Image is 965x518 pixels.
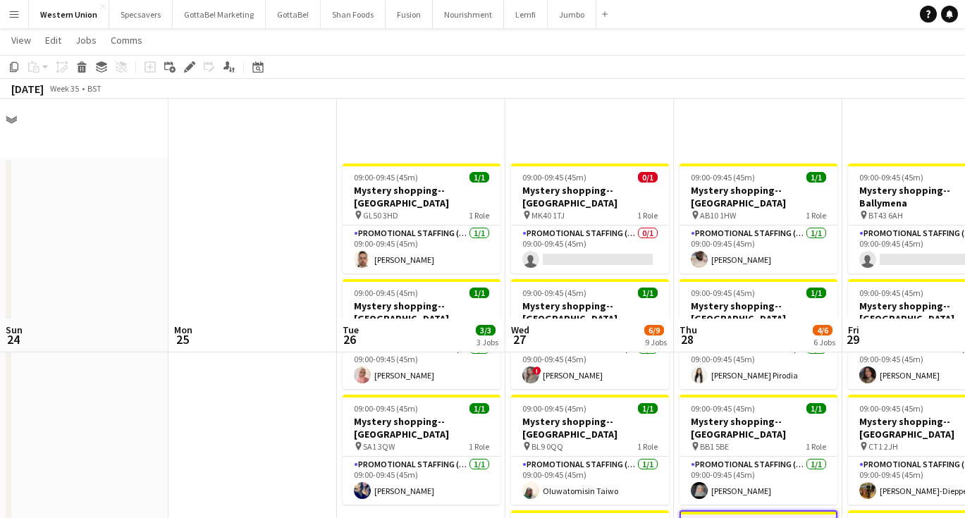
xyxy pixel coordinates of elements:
app-job-card: 09:00-09:45 (45m)1/1Mystery shopping--[GEOGRAPHIC_DATA] L1 1LP1 RolePromotional Staffing (Mystery... [343,279,500,389]
app-job-card: 09:00-09:45 (45m)1/1Mystery shopping--[GEOGRAPHIC_DATA] SA1 3QW1 RolePromotional Staffing (Myster... [343,395,500,505]
span: Comms [111,34,142,47]
span: 1 Role [806,441,826,452]
div: 6 Jobs [813,337,835,347]
div: 09:00-09:45 (45m)1/1Mystery shopping--[GEOGRAPHIC_DATA] GL50 3HD1 RolePromotional Staffing (Myste... [343,164,500,273]
span: 09:00-09:45 (45m) [522,403,586,414]
button: GottaBe! Marketing [173,1,266,28]
app-card-role: Promotional Staffing (Mystery Shopper)0/109:00-09:45 (45m) [511,226,669,273]
span: BB1 5BE [700,441,729,452]
span: 26 [340,331,359,347]
span: BL9 0QQ [531,441,563,452]
span: 09:00-09:45 (45m) [859,288,923,298]
div: 09:00-09:45 (45m)1/1Mystery shopping--[GEOGRAPHIC_DATA] BT1 1DD1 RolePromotional Staffing (Myster... [680,279,837,389]
span: 1 Role [469,441,489,452]
button: GottaBe! [266,1,321,28]
h3: Mystery shopping--[GEOGRAPHIC_DATA] [511,300,669,325]
h3: Mystery shopping--[GEOGRAPHIC_DATA] [511,184,669,209]
span: 09:00-09:45 (45m) [859,172,923,183]
app-job-card: 09:00-09:45 (45m)0/1Mystery shopping--[GEOGRAPHIC_DATA] MK40 1TJ1 RolePromotional Staffing (Myste... [511,164,669,273]
span: ! [533,366,541,375]
span: 1/1 [806,403,826,414]
div: [DATE] [11,82,44,96]
span: Fri [848,323,859,336]
a: View [6,31,37,49]
h3: Mystery shopping--[GEOGRAPHIC_DATA] [343,415,500,440]
span: 4/6 [813,325,832,335]
a: Jobs [70,31,102,49]
div: 09:00-09:45 (45m)1/1Mystery shopping--[GEOGRAPHIC_DATA] DE14 1DD1 RolePromotional Staffing (Myste... [511,279,669,389]
h3: Mystery shopping--[GEOGRAPHIC_DATA] [511,415,669,440]
span: AB10 1HW [700,210,736,221]
span: 09:00-09:45 (45m) [691,288,755,298]
span: 1 Role [637,441,658,452]
span: 6/9 [644,325,664,335]
span: 1/1 [638,288,658,298]
div: 9 Jobs [645,337,667,347]
span: 09:00-09:45 (45m) [354,288,418,298]
span: GL50 3HD [363,210,398,221]
span: 1/1 [806,172,826,183]
button: Specsavers [109,1,173,28]
span: MK40 1TJ [531,210,565,221]
button: Nourishment [433,1,504,28]
span: 09:00-09:45 (45m) [354,403,418,414]
app-card-role: Promotional Staffing (Mystery Shopper)1/109:00-09:45 (45m)[PERSON_NAME] [343,457,500,505]
div: BST [87,83,102,94]
button: Shan Foods [321,1,386,28]
span: Sun [6,323,23,336]
span: View [11,34,31,47]
span: Jobs [75,34,97,47]
a: Edit [39,31,67,49]
span: 1 Role [637,210,658,221]
button: Western Union [29,1,109,28]
h3: Mystery shopping--[GEOGRAPHIC_DATA] [343,184,500,209]
span: Wed [511,323,529,336]
span: Tue [343,323,359,336]
span: BT43 6AH [868,210,903,221]
span: SA1 3QW [363,441,395,452]
span: 09:00-09:45 (45m) [859,403,923,414]
span: Week 35 [47,83,82,94]
div: 3 Jobs [477,337,498,347]
h3: Mystery shopping--[GEOGRAPHIC_DATA] [680,415,837,440]
app-job-card: 09:00-09:45 (45m)1/1Mystery shopping--[GEOGRAPHIC_DATA] AB10 1HW1 RolePromotional Staffing (Myste... [680,164,837,273]
button: Jumbo [548,1,596,28]
a: Comms [105,31,148,49]
span: 09:00-09:45 (45m) [691,403,755,414]
app-card-role: Promotional Staffing (Mystery Shopper)1/109:00-09:45 (45m)Oluwatomisin Taiwo [511,457,669,505]
h3: Mystery shopping--[GEOGRAPHIC_DATA] [680,300,837,325]
span: 1/1 [469,172,489,183]
app-card-role: Promotional Staffing (Mystery Shopper)1/109:00-09:45 (45m)![PERSON_NAME] [511,341,669,389]
span: 09:00-09:45 (45m) [354,172,418,183]
app-card-role: Promotional Staffing (Mystery Shopper)1/109:00-09:45 (45m)[PERSON_NAME] [343,341,500,389]
app-job-card: 09:00-09:45 (45m)1/1Mystery shopping--[GEOGRAPHIC_DATA] BL9 0QQ1 RolePromotional Staffing (Myster... [511,395,669,505]
app-card-role: Promotional Staffing (Mystery Shopper)1/109:00-09:45 (45m)[PERSON_NAME] [343,226,500,273]
span: 24 [4,331,23,347]
app-card-role: Promotional Staffing (Mystery Shopper)1/109:00-09:45 (45m)[PERSON_NAME] Pirodia [680,341,837,389]
span: Thu [680,323,697,336]
span: 1/1 [806,288,826,298]
span: 29 [846,331,859,347]
app-job-card: 09:00-09:45 (45m)1/1Mystery shopping--[GEOGRAPHIC_DATA] BB1 5BE1 RolePromotional Staffing (Myster... [680,395,837,505]
h3: Mystery shopping--[GEOGRAPHIC_DATA] [343,300,500,325]
button: Lemfi [504,1,548,28]
span: Edit [45,34,61,47]
span: 09:00-09:45 (45m) [691,172,755,183]
span: 28 [677,331,697,347]
span: 0/1 [638,172,658,183]
span: 3/3 [476,325,496,335]
span: 1/1 [638,403,658,414]
span: Mon [174,323,192,336]
span: 25 [172,331,192,347]
span: 1/1 [469,403,489,414]
span: CT1 2JH [868,441,898,452]
span: 1/1 [469,288,489,298]
app-card-role: Promotional Staffing (Mystery Shopper)1/109:00-09:45 (45m)[PERSON_NAME] [680,457,837,505]
span: 27 [509,331,529,347]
